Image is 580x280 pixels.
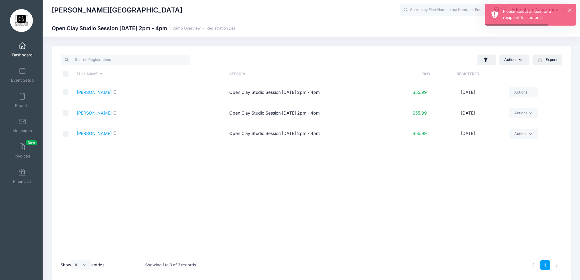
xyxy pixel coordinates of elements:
a: InvoicesNew [8,140,37,161]
a: Actions [509,108,538,118]
div: Showing 1 to 3 of 3 records [145,258,196,272]
img: Marietta Cobb Museum of Art [10,9,33,32]
a: Messages [8,115,37,136]
td: Open Clay Studio Session [DATE] 2pm - 4pm [226,123,379,144]
td: [DATE] [430,103,506,124]
i: SMS enabled [113,90,117,94]
td: Open Clay Studio Session [DATE] 2pm - 4pm [226,82,379,103]
button: Actions [499,55,529,65]
label: Show entries [61,260,104,270]
th: Session: activate to sort column ascending [226,66,379,82]
input: Search Registrations [61,55,190,65]
button: × [568,9,571,12]
span: Messages [12,128,32,133]
span: Invoices [15,154,30,159]
th: Paid: activate to sort column ascending [379,66,430,82]
a: Financials [8,165,37,187]
a: Actions [509,129,538,139]
a: 1 [540,260,550,270]
a: Registration List [206,26,235,31]
button: Export [533,55,562,65]
span: Event Setup [11,78,34,83]
a: Reports [8,90,37,111]
td: [DATE] [430,82,506,103]
h1: Open Clay Studio Session [DATE] 2pm - 4pm [52,25,235,31]
h1: [PERSON_NAME][GEOGRAPHIC_DATA] [52,3,182,17]
td: Open Clay Studio Session [DATE] 2pm - 4pm [226,103,379,124]
td: [DATE] [430,123,506,144]
span: Reports [15,103,30,108]
a: Camp Overview [172,26,201,31]
th: Registered: activate to sort column ascending [430,66,506,82]
a: Actions [509,87,538,97]
div: Please select at least one recipient for the email. [503,9,571,20]
button: Education Department [508,3,571,17]
span: $55.99 [413,110,427,115]
a: [PERSON_NAME] [77,90,112,95]
span: New [26,140,37,145]
a: [PERSON_NAME] [77,131,112,136]
i: SMS enabled [113,111,117,115]
span: $55.99 [413,131,427,136]
a: Event Setup [8,64,37,86]
span: $55.99 [413,90,427,95]
select: Showentries [71,260,91,270]
input: Search by First Name, Last Name, or Email... [400,4,491,16]
a: [PERSON_NAME] [77,110,112,115]
i: SMS enabled [113,131,117,135]
span: Dashboard [12,52,33,58]
a: Dashboard [8,39,37,60]
span: Financials [13,179,32,184]
th: Full Name: activate to sort column descending [74,66,226,82]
